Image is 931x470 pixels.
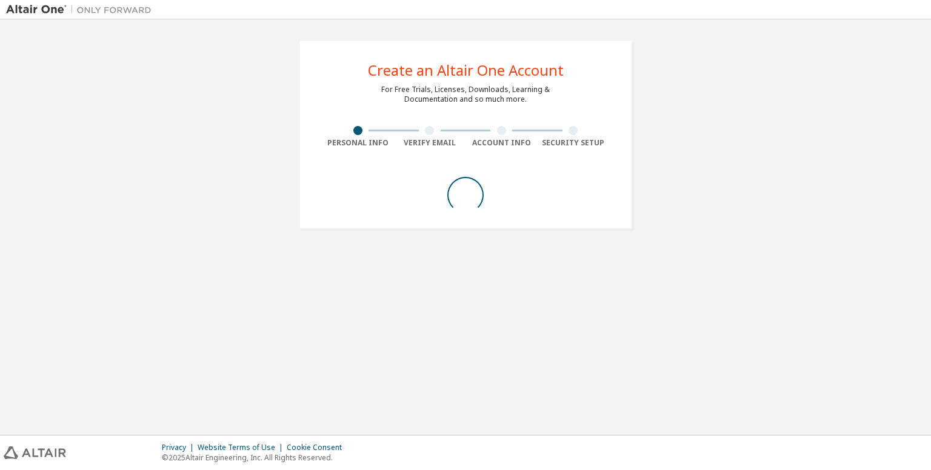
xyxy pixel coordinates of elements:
div: Personal Info [322,138,394,148]
div: Website Terms of Use [198,443,287,452]
div: Account Info [465,138,538,148]
img: Altair One [6,4,158,16]
div: Verify Email [394,138,466,148]
div: For Free Trials, Licenses, Downloads, Learning & Documentation and so much more. [381,85,550,104]
img: altair_logo.svg [4,446,66,459]
div: Cookie Consent [287,443,349,452]
p: © 2025 Altair Engineering, Inc. All Rights Reserved. [162,452,349,463]
div: Privacy [162,443,198,452]
div: Security Setup [538,138,610,148]
div: Create an Altair One Account [368,63,564,78]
